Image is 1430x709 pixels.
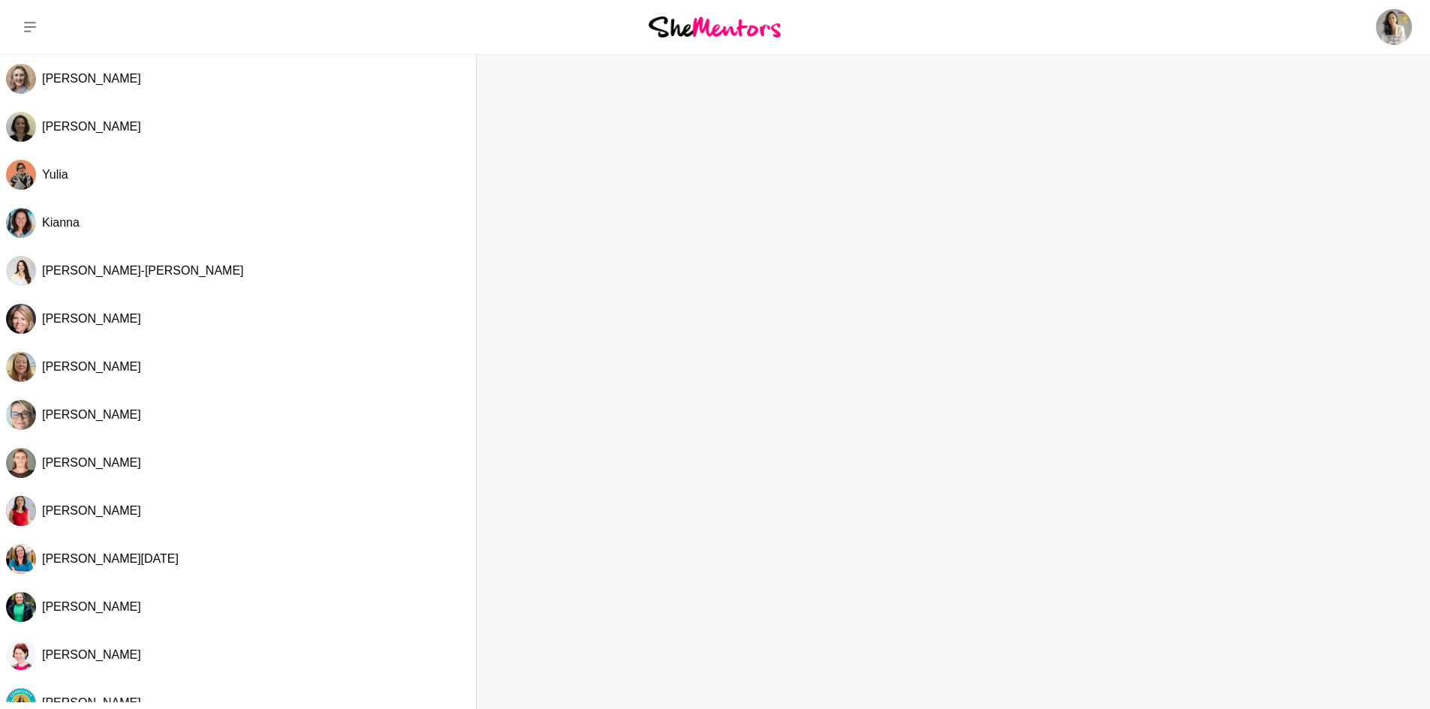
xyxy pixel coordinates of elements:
img: K [6,208,36,238]
div: Roisin Mcsweeney [6,448,36,478]
img: L [6,112,36,142]
span: [PERSON_NAME] [42,408,141,421]
div: Jennifer Natale [6,544,36,574]
div: Susan Elford [6,304,36,334]
div: Laila Punj [6,112,36,142]
img: Jen Gautier [1376,9,1412,45]
span: [PERSON_NAME] [42,600,141,613]
span: [PERSON_NAME]-[PERSON_NAME] [42,264,244,277]
div: Victoria Wilson [6,64,36,94]
div: Kianna [6,208,36,238]
img: J [6,256,36,286]
img: V [6,64,36,94]
span: [PERSON_NAME] [42,504,141,517]
img: A [6,592,36,622]
span: [PERSON_NAME] [42,696,141,709]
img: D [6,496,36,526]
span: Yulia [42,168,68,181]
span: [PERSON_NAME] [42,72,141,85]
span: [PERSON_NAME] [42,360,141,373]
span: [PERSON_NAME] [42,456,141,469]
img: B [6,640,36,670]
img: She Mentors Logo [649,17,781,37]
img: T [6,352,36,382]
span: Kianna [42,216,80,229]
div: Dr Missy Wolfman [6,496,36,526]
img: Y [6,160,36,190]
div: Beth Baldwin [6,640,36,670]
img: R [6,448,36,478]
span: [PERSON_NAME] [42,648,141,661]
div: Ann Pocock [6,592,36,622]
div: Ceri McCutcheon [6,400,36,430]
img: S [6,304,36,334]
span: [PERSON_NAME] [42,312,141,325]
div: Janelle Kee-Sue [6,256,36,286]
img: C [6,400,36,430]
span: [PERSON_NAME][DATE] [42,552,179,565]
img: J [6,544,36,574]
div: Yulia [6,160,36,190]
div: Tammy McCann [6,352,36,382]
span: [PERSON_NAME] [42,120,141,133]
